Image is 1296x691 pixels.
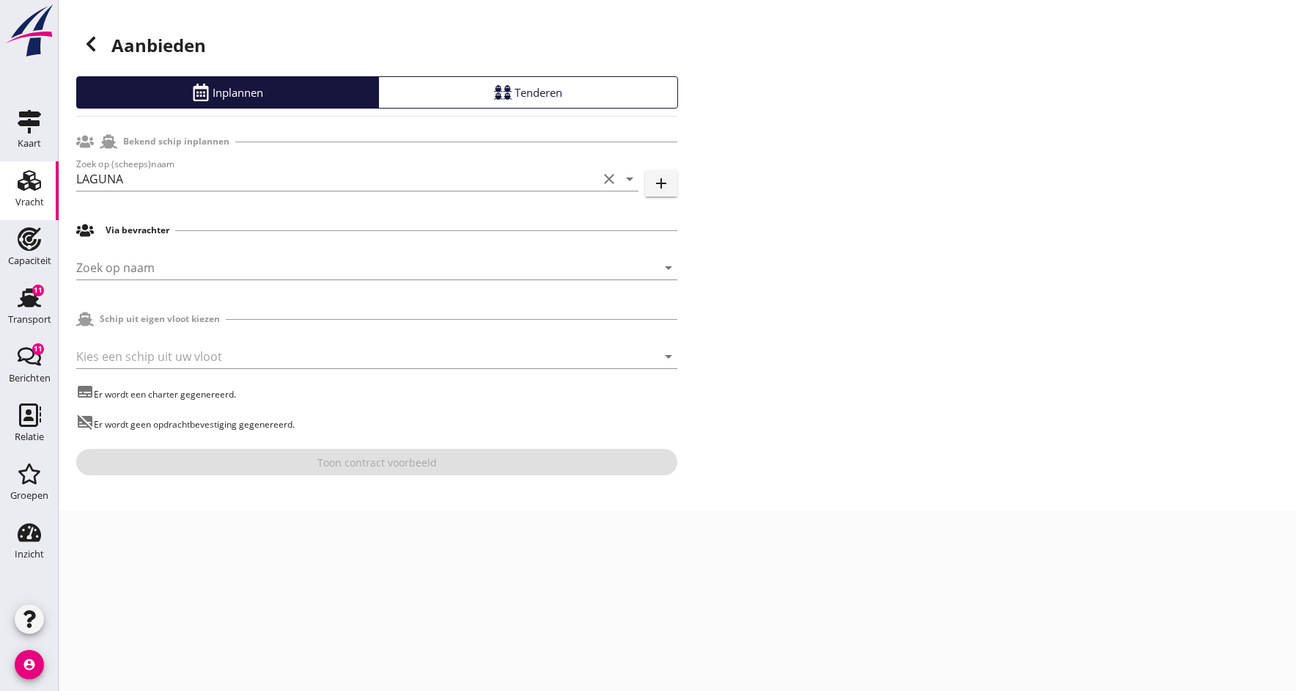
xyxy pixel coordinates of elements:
h2: Schip uit eigen vloot kiezen [100,312,220,326]
i: arrow_drop_down [660,348,677,365]
div: Groepen [10,491,48,500]
div: Inplannen [83,84,372,101]
div: Kaart [18,139,41,148]
div: 11 [32,343,44,355]
h2: Bekend schip inplannen [123,135,229,148]
div: Capaciteit [8,256,51,266]
i: arrow_drop_down [621,170,638,188]
i: subtitles_off [76,413,94,431]
h2: Via bevrachter [106,224,169,237]
input: Zoek op naam [76,256,636,279]
a: Tenderen [378,76,678,109]
p: Er wordt geen opdrachtbevestiging gegenereerd. [76,413,677,431]
a: Inplannen [76,76,379,109]
input: Zoek op (scheeps)naam [76,167,597,191]
div: Transport [8,315,51,324]
div: Inzicht [15,549,44,559]
i: clear [600,170,618,188]
i: subtitles [76,383,94,401]
p: Er wordt een charter gegenereerd. [76,383,677,401]
img: logo-small.a267ee39.svg [3,4,56,58]
i: add [652,175,670,192]
div: Relatie [15,432,44,442]
i: arrow_drop_down [660,259,677,277]
h1: Aanbieden [76,29,677,65]
div: 11 [32,285,44,296]
div: Berichten [9,373,51,383]
div: Tenderen [385,84,671,101]
i: account_circle [15,650,44,679]
div: Vracht [15,197,44,207]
